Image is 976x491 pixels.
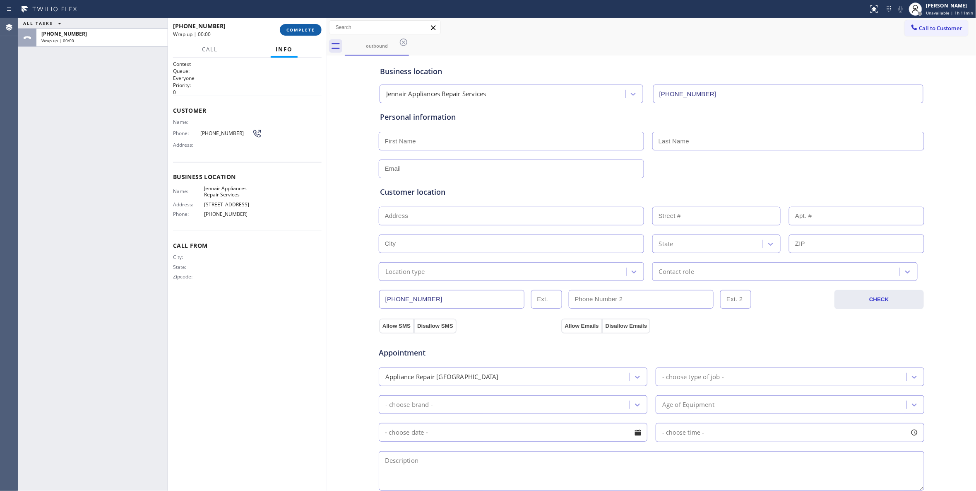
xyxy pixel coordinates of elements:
[204,211,262,217] span: [PHONE_NUMBER]
[173,119,204,125] span: Name:
[895,3,906,15] button: Mute
[276,46,293,53] span: Info
[173,242,322,249] span: Call From
[662,372,724,382] div: - choose type of job -
[173,68,322,75] h2: Queue:
[379,160,644,178] input: Email
[653,85,923,103] input: Phone Number
[329,21,440,34] input: Search
[659,267,694,276] div: Contact role
[834,290,924,309] button: CHECK
[173,211,204,217] span: Phone:
[379,347,560,358] span: Appointment
[271,41,298,58] button: Info
[662,400,714,409] div: Age of Equipment
[531,290,562,309] input: Ext.
[385,267,425,276] div: Location type
[201,130,252,136] span: [PHONE_NUMBER]
[173,130,201,136] span: Phone:
[280,24,322,36] button: COMPLETE
[385,400,433,409] div: - choose brand -
[173,89,322,96] p: 0
[379,132,644,150] input: First Name
[173,201,204,208] span: Address:
[204,185,262,198] span: Jennair Appliances Repair Services
[385,372,499,382] div: Appliance Repair [GEOGRAPHIC_DATA]
[380,186,923,198] div: Customer location
[569,290,714,309] input: Phone Number 2
[379,423,647,442] input: - choose date -
[173,22,226,30] span: [PHONE_NUMBER]
[286,27,315,33] span: COMPLETE
[173,254,204,260] span: City:
[173,106,322,114] span: Customer
[386,89,486,99] div: Jennair Appliances Repair Services
[602,319,651,334] button: Disallow Emails
[659,239,673,249] div: State
[41,38,74,44] span: Wrap up | 00:00
[926,10,974,16] span: Unavailable | 1h 11min
[173,82,322,89] h2: Priority:
[173,188,204,194] span: Name:
[23,20,53,26] span: ALL TASKS
[173,273,204,280] span: Zipcode:
[173,75,322,82] p: Everyone
[346,43,408,49] div: outbound
[197,41,223,58] button: Call
[380,66,923,77] div: Business location
[18,18,70,28] button: ALL TASKS
[789,235,924,253] input: ZIP
[204,201,262,208] span: [STREET_ADDRESS]
[379,207,644,225] input: Address
[41,30,87,37] span: [PHONE_NUMBER]
[926,2,974,9] div: [PERSON_NAME]
[379,235,644,253] input: City
[905,20,968,36] button: Call to Customer
[652,132,924,150] input: Last Name
[173,31,211,38] span: Wrap up | 00:00
[173,60,322,68] h1: Context
[173,142,204,148] span: Address:
[789,207,924,225] input: Apt. #
[173,173,322,181] span: Business location
[173,264,204,270] span: State:
[720,290,751,309] input: Ext. 2
[202,46,218,53] span: Call
[414,319,457,334] button: Disallow SMS
[662,428,704,436] span: - choose time -
[919,24,963,32] span: Call to Customer
[379,319,414,334] button: Allow SMS
[652,207,781,225] input: Street #
[561,319,602,334] button: Allow Emails
[380,111,923,123] div: Personal information
[379,290,524,309] input: Phone Number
